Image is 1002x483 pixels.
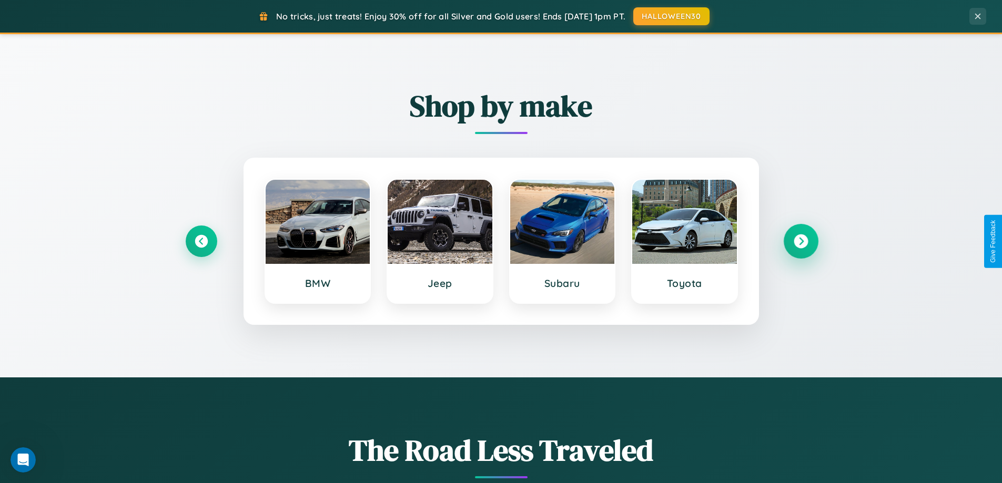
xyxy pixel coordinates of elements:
h3: Toyota [643,277,726,290]
h3: BMW [276,277,360,290]
span: No tricks, just treats! Enjoy 30% off for all Silver and Gold users! Ends [DATE] 1pm PT. [276,11,625,22]
div: Give Feedback [989,220,997,263]
iframe: Intercom live chat [11,447,36,472]
h1: The Road Less Traveled [186,430,817,470]
h3: Jeep [398,277,482,290]
button: HALLOWEEN30 [633,7,710,25]
h3: Subaru [521,277,604,290]
h2: Shop by make [186,86,817,126]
